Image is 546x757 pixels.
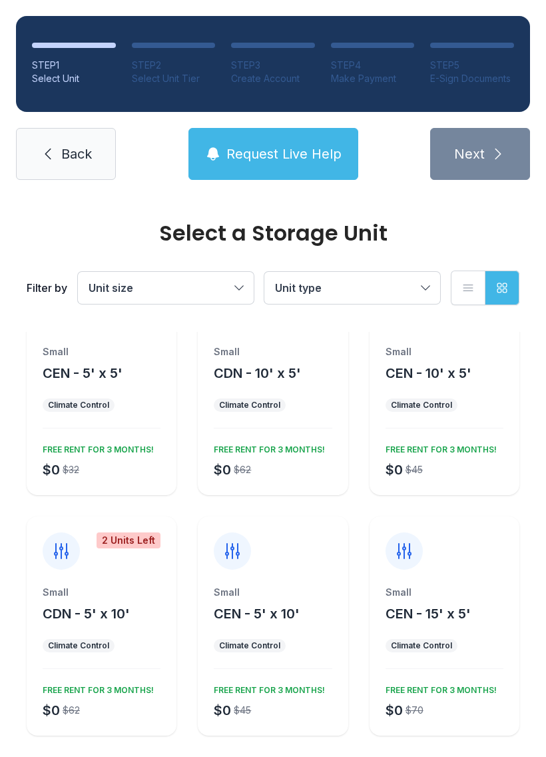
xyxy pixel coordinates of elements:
div: Small [214,345,332,359]
div: Climate Control [391,640,452,651]
div: $62 [63,704,80,717]
button: CEN - 5' x 10' [214,604,300,623]
div: $0 [43,701,60,720]
div: FREE RENT FOR 3 MONTHS! [208,680,325,696]
span: Unit size [89,281,133,295]
div: Small [214,586,332,599]
button: CEN - 15' x 5' [386,604,471,623]
div: FREE RENT FOR 3 MONTHS! [37,439,154,455]
span: CEN - 10' x 5' [386,365,471,381]
span: Unit type [275,281,322,295]
div: $32 [63,463,79,476]
button: Unit type [264,272,440,304]
div: Select Unit [32,72,116,85]
button: Unit size [78,272,254,304]
div: E-Sign Documents [430,72,514,85]
div: STEP 3 [231,59,315,72]
button: CEN - 10' x 5' [386,364,471,382]
div: STEP 2 [132,59,216,72]
div: Filter by [27,280,67,296]
span: CDN - 5' x 10' [43,606,130,622]
div: $0 [386,701,403,720]
span: Next [454,145,485,163]
span: CEN - 5' x 5' [43,365,123,381]
div: FREE RENT FOR 3 MONTHS! [380,680,497,696]
div: $0 [214,701,231,720]
div: $0 [214,460,231,479]
div: Small [386,345,503,359]
span: CEN - 15' x 5' [386,606,471,622]
div: 2 Units Left [97,532,160,548]
div: Create Account [231,72,315,85]
div: FREE RENT FOR 3 MONTHS! [208,439,325,455]
div: Make Payment [331,72,415,85]
div: Climate Control [219,640,280,651]
div: Climate Control [219,400,280,410]
div: Climate Control [48,640,109,651]
button: CEN - 5' x 5' [43,364,123,382]
div: Small [43,345,160,359]
div: Climate Control [48,400,109,410]
div: Small [386,586,503,599]
div: Select a Storage Unit [27,223,519,244]
div: Climate Control [391,400,452,410]
button: CDN - 5' x 10' [43,604,130,623]
div: $62 [234,463,251,476]
div: STEP 1 [32,59,116,72]
div: STEP 4 [331,59,415,72]
div: STEP 5 [430,59,514,72]
span: Back [61,145,92,163]
div: Small [43,586,160,599]
div: $0 [43,460,60,479]
div: Select Unit Tier [132,72,216,85]
span: Request Live Help [226,145,342,163]
span: CEN - 5' x 10' [214,606,300,622]
div: FREE RENT FOR 3 MONTHS! [37,680,154,696]
div: $45 [234,704,251,717]
div: $0 [386,460,403,479]
span: CDN - 10' x 5' [214,365,301,381]
div: $70 [406,704,423,717]
div: $45 [406,463,423,476]
div: FREE RENT FOR 3 MONTHS! [380,439,497,455]
button: CDN - 10' x 5' [214,364,301,382]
